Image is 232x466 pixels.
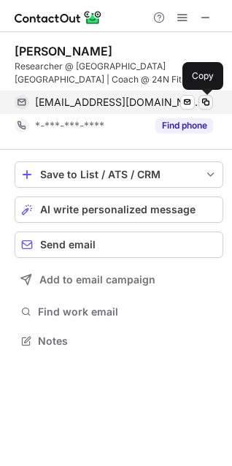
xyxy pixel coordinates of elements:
button: Find work email [15,302,223,322]
div: [PERSON_NAME] [15,44,112,58]
div: Save to List / ATS / CRM [40,169,198,180]
button: Reveal Button [155,118,213,133]
span: Find work email [38,305,217,318]
span: AI write personalized message [40,204,196,215]
span: Send email [40,239,96,251]
button: AI write personalized message [15,196,223,223]
img: ContactOut v5.3.10 [15,9,102,26]
div: Researcher @ [GEOGRAPHIC_DATA] [GEOGRAPHIC_DATA] | Coach @ 24N Fitness [15,60,223,86]
span: [EMAIL_ADDRESS][DOMAIN_NAME] [35,96,202,109]
button: Notes [15,331,223,351]
span: Add to email campaign [39,274,155,286]
button: save-profile-one-click [15,161,223,188]
button: Send email [15,232,223,258]
button: Add to email campaign [15,267,223,293]
span: Notes [38,335,217,348]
